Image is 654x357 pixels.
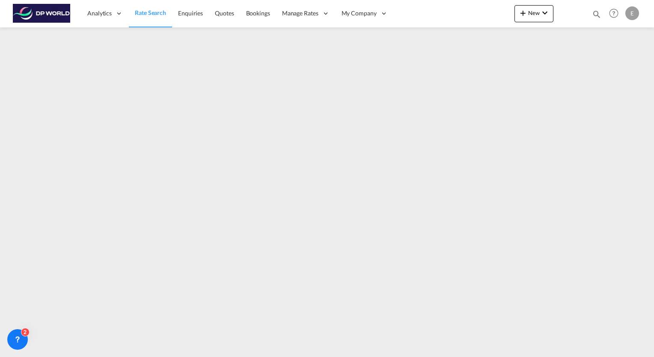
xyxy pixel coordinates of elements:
div: E [625,6,639,20]
span: Rate Search [135,9,166,16]
span: New [518,9,550,16]
span: Analytics [87,9,112,18]
img: c08ca190194411f088ed0f3ba295208c.png [13,4,71,23]
span: Manage Rates [282,9,318,18]
md-icon: icon-chevron-down [540,8,550,18]
div: Help [606,6,625,21]
span: My Company [342,9,377,18]
span: Help [606,6,621,21]
span: Bookings [246,9,270,17]
md-icon: icon-plus 400-fg [518,8,528,18]
span: Quotes [215,9,234,17]
div: icon-magnify [592,9,601,22]
md-icon: icon-magnify [592,9,601,19]
button: icon-plus 400-fgNewicon-chevron-down [514,5,553,22]
span: Enquiries [178,9,203,17]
